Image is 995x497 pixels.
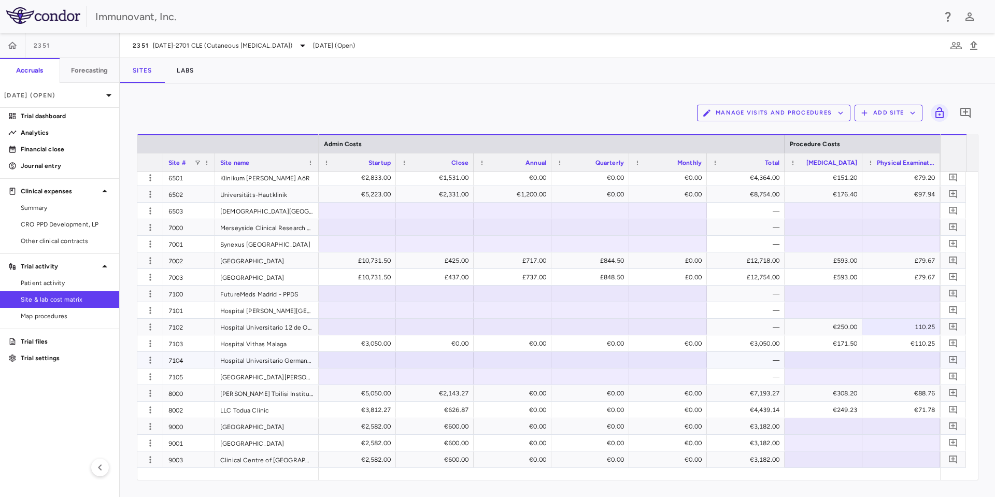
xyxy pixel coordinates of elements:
div: €5,050.00 [328,385,391,402]
div: Hospital Universitario Germans Trias i [GEOGRAPHIC_DATA] [215,352,319,368]
svg: Add comment [948,239,958,249]
div: £10,731.50 [328,269,391,286]
div: 7001 [163,236,215,252]
button: Add comment [946,220,960,234]
div: £79.67 [872,252,935,269]
div: €2,833.00 [328,169,391,186]
div: €0.00 [483,385,546,402]
div: 110.25 [872,319,935,335]
button: Labs [164,58,206,83]
div: [GEOGRAPHIC_DATA] [215,252,319,268]
div: €3,050.00 [716,335,779,352]
div: 7105 [163,368,215,385]
p: Trial files [21,337,111,346]
div: €0.00 [561,451,624,468]
svg: Add comment [948,189,958,199]
p: Trial settings [21,353,111,363]
button: Add comment [946,436,960,450]
div: 7000 [163,219,215,235]
div: €600.00 [405,418,468,435]
div: £593.00 [794,269,857,286]
button: Add comment [946,287,960,301]
svg: Add comment [948,388,958,398]
div: €0.00 [561,335,624,352]
div: €71.78 [872,402,935,418]
div: Immunovant, Inc. [95,9,935,24]
div: [GEOGRAPHIC_DATA] [215,435,319,451]
svg: Add comment [948,289,958,299]
div: €0.00 [561,169,624,186]
div: €0.00 [405,335,468,352]
svg: Add comment [948,438,958,448]
span: [DATE]-2701 CLE (Cutaneous [MEDICAL_DATA]) [153,41,292,50]
div: €2,582.00 [328,418,391,435]
div: €0.00 [483,402,546,418]
span: Summary [21,203,111,212]
div: Hospital [PERSON_NAME][GEOGRAPHIC_DATA] [215,302,319,318]
svg: Add comment [948,455,958,464]
div: 7103 [163,335,215,351]
button: Add comment [946,320,960,334]
div: £0.00 [638,252,702,269]
span: Close [451,159,468,166]
p: Analytics [21,128,111,137]
svg: Add comment [959,107,972,119]
div: 8002 [163,402,215,418]
div: €0.00 [638,385,702,402]
button: Add comment [946,237,960,251]
div: €4,364.00 [716,169,779,186]
svg: Add comment [948,322,958,332]
div: 7102 [163,319,215,335]
div: €3,182.00 [716,451,779,468]
button: Add comment [946,270,960,284]
div: €0.00 [638,451,702,468]
div: Hospital Vithas Malaga [215,335,319,351]
svg: Add comment [948,255,958,265]
div: £593.00 [794,252,857,269]
div: £437.00 [405,269,468,286]
div: €0.00 [483,335,546,352]
p: Clinical expenses [21,187,98,196]
p: Journal entry [21,161,111,171]
div: [DEMOGRAPHIC_DATA][GEOGRAPHIC_DATA] [215,203,319,219]
div: €2,582.00 [328,435,391,451]
span: You do not have permission to lock or unlock grids [927,104,948,122]
div: €88.76 [872,385,935,402]
div: €0.00 [561,186,624,203]
div: £844.50 [561,252,624,269]
button: Add Site [855,105,922,121]
div: €0.00 [483,451,546,468]
svg: Add comment [948,405,958,415]
div: £425.00 [405,252,468,269]
div: €0.00 [561,418,624,435]
div: — [716,352,779,368]
h6: Accruals [16,66,43,75]
div: — [716,236,779,252]
div: €0.00 [638,169,702,186]
span: Annual [525,159,546,166]
button: Add comment [946,171,960,184]
div: €3,182.00 [716,418,779,435]
span: Monthly [677,159,702,166]
button: Add comment [946,353,960,367]
div: €0.00 [638,418,702,435]
div: 7104 [163,352,215,368]
svg: Add comment [948,421,958,431]
div: €626.87 [405,402,468,418]
button: Add comment [946,386,960,400]
div: 6503 [163,203,215,219]
div: €0.00 [561,402,624,418]
svg: Add comment [948,355,958,365]
div: Hospital Universitario 12 de Octubre [215,319,319,335]
span: [DATE] (Open) [313,41,355,50]
button: Add comment [946,403,960,417]
div: €2,143.27 [405,385,468,402]
div: 9001 [163,435,215,451]
span: Physical Examination [877,159,935,166]
div: £737.00 [483,269,546,286]
div: €97.94 [872,186,935,203]
div: €3,812.27 [328,402,391,418]
div: €2,582.00 [328,451,391,468]
div: 9003 [163,451,215,467]
div: €250.00 [794,319,857,335]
